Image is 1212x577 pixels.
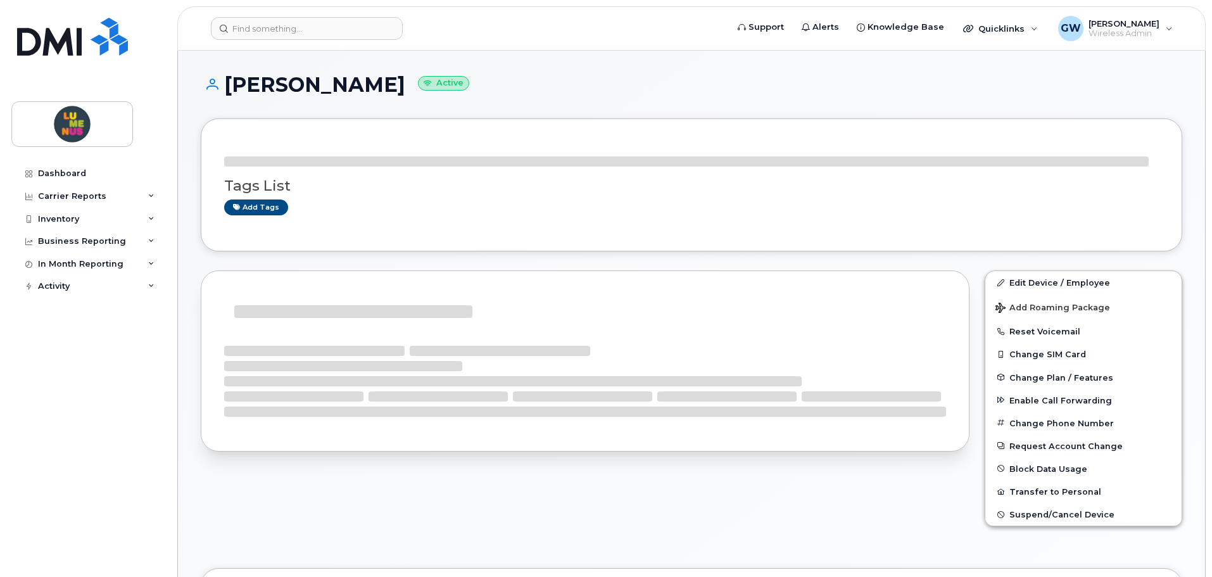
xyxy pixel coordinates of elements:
button: Change Phone Number [985,412,1182,434]
button: Suspend/Cancel Device [985,503,1182,526]
button: Reset Voicemail [985,320,1182,343]
button: Enable Call Forwarding [985,389,1182,412]
button: Transfer to Personal [985,480,1182,503]
button: Add Roaming Package [985,294,1182,320]
small: Active [418,76,469,91]
button: Block Data Usage [985,457,1182,480]
button: Change SIM Card [985,343,1182,365]
a: Edit Device / Employee [985,271,1182,294]
span: Add Roaming Package [995,303,1110,315]
span: Enable Call Forwarding [1009,395,1112,405]
span: Suspend/Cancel Device [1009,510,1114,519]
button: Request Account Change [985,434,1182,457]
span: Change Plan / Features [1009,372,1113,382]
a: Add tags [224,200,288,215]
h3: Tags List [224,178,1159,194]
h1: [PERSON_NAME] [201,73,1182,96]
button: Change Plan / Features [985,366,1182,389]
